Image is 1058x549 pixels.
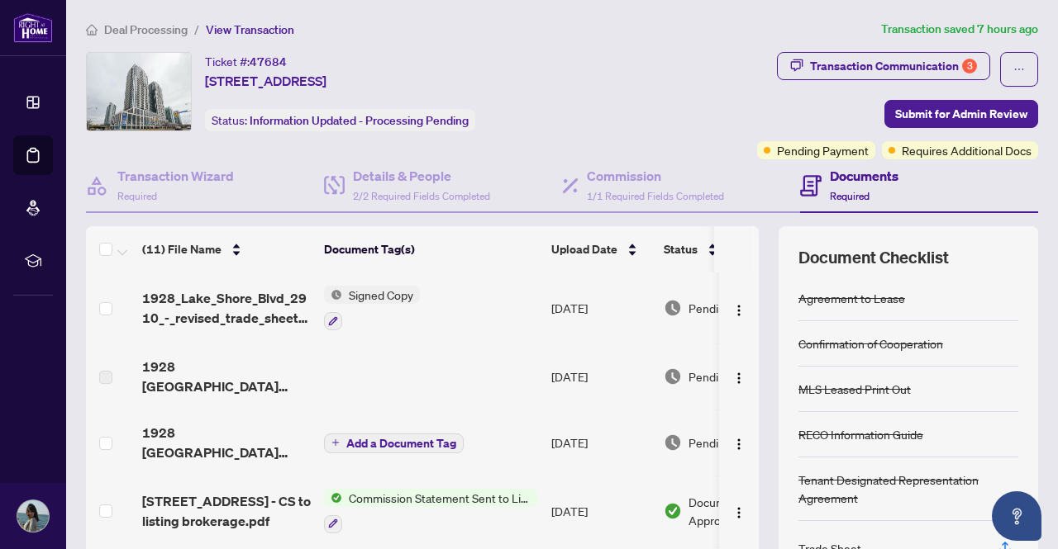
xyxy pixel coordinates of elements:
[810,53,977,79] div: Transaction Communication
[962,59,977,73] div: 3
[664,240,698,258] span: Status
[664,433,682,452] img: Document Status
[587,166,724,186] h4: Commission
[142,357,311,396] span: 1928 [GEOGRAPHIC_DATA] 2910 - revised trade sheet - Mualla to Review.pdf
[777,52,990,80] button: Transaction Communication3
[17,500,49,532] img: Profile Icon
[353,190,490,202] span: 2/2 Required Fields Completed
[902,141,1032,159] span: Requires Additional Docs
[545,226,657,272] th: Upload Date
[142,491,311,531] span: [STREET_ADDRESS] - CS to listing brokerage.pdf
[657,226,798,272] th: Status
[587,190,724,202] span: 1/1 Required Fields Completed
[664,367,682,386] img: Document Status
[726,429,752,456] button: Logo
[331,438,340,447] span: plus
[205,71,326,91] span: [STREET_ADDRESS]
[342,286,420,304] span: Signed Copy
[895,101,1027,127] span: Submit for Admin Review
[324,489,342,507] img: Status Icon
[142,240,222,258] span: (11) File Name
[689,493,791,529] span: Document Approved
[664,502,682,520] img: Document Status
[206,22,294,37] span: View Transaction
[732,372,746,385] img: Logo
[992,491,1041,541] button: Open asap
[87,53,191,130] img: IMG-W12273768_1.jpg
[142,423,311,462] span: 1928 [GEOGRAPHIC_DATA] 2910 - revised trade sheet - Rabia to Review.pdf
[732,438,746,451] img: Logo
[324,489,538,533] button: Status IconCommission Statement Sent to Listing Brokerage
[732,304,746,317] img: Logo
[346,438,456,449] span: Add a Document Tag
[545,409,657,476] td: [DATE]
[726,498,752,524] button: Logo
[777,141,869,159] span: Pending Payment
[798,425,923,443] div: RECO Information Guide
[324,432,464,453] button: Add a Document Tag
[117,190,157,202] span: Required
[664,299,682,317] img: Document Status
[545,343,657,409] td: [DATE]
[726,363,752,390] button: Logo
[117,166,234,186] h4: Transaction Wizard
[689,433,771,452] span: Pending Review
[798,380,911,398] div: MLS Leased Print Out
[13,12,53,43] img: logo
[194,20,199,39] li: /
[250,113,469,128] span: Information Updated - Processing Pending
[830,190,870,202] span: Required
[324,286,342,304] img: Status Icon
[689,299,771,317] span: Pending Review
[798,471,1018,507] div: Tenant Designated Representation Agreement
[324,433,464,453] button: Add a Document Tag
[732,506,746,519] img: Logo
[551,240,617,258] span: Upload Date
[86,24,98,35] span: home
[324,286,420,330] button: Status IconSigned Copy
[881,20,1038,39] article: Transaction saved 7 hours ago
[545,476,657,547] td: [DATE]
[342,489,538,507] span: Commission Statement Sent to Listing Brokerage
[545,272,657,343] td: [DATE]
[798,246,949,269] span: Document Checklist
[830,166,898,186] h4: Documents
[104,22,188,37] span: Deal Processing
[136,226,317,272] th: (11) File Name
[250,54,287,69] span: 47684
[353,166,490,186] h4: Details & People
[798,334,943,353] div: Confirmation of Cooperation
[142,288,311,328] span: 1928_Lake_Shore_Blvd_2910_-_revised_trade_sheet_-_Rabia_to_Review.pdf
[317,226,545,272] th: Document Tag(s)
[205,109,475,131] div: Status:
[726,295,752,321] button: Logo
[884,100,1038,128] button: Submit for Admin Review
[205,52,287,71] div: Ticket #:
[798,289,905,307] div: Agreement to Lease
[689,367,771,386] span: Pending Review
[1013,64,1025,75] span: ellipsis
